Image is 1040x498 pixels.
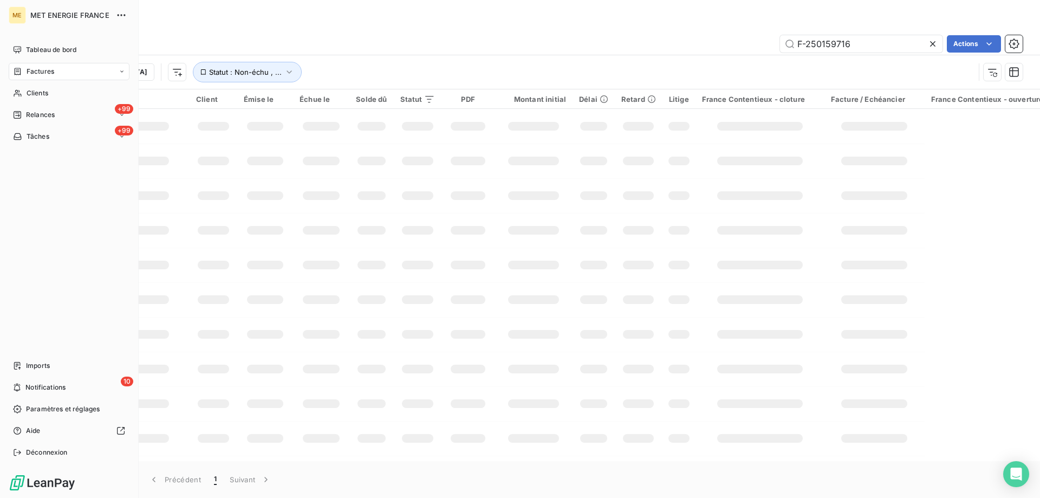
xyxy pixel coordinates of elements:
div: Open Intercom Messenger [1003,461,1029,487]
span: Déconnexion [26,448,68,457]
span: MET ENERGIE FRANCE [30,11,109,20]
span: Aide [26,426,41,436]
span: Paramètres et réglages [26,404,100,414]
div: Montant initial [501,95,566,104]
span: 1 [214,474,217,485]
button: Précédent [142,468,207,491]
span: +99 [115,126,133,135]
div: ME [9,7,26,24]
div: Retard [621,95,656,104]
span: Statut : Non-échu , ... [209,68,282,76]
div: Statut [400,95,435,104]
div: PDF [448,95,487,104]
span: Factures [27,67,54,76]
span: Relances [26,110,55,120]
div: Facture / Echéancier [831,95,918,104]
span: 10 [121,377,133,386]
img: Logo LeanPay [9,474,76,491]
button: Statut : Non-échu , ... [193,62,302,82]
div: Solde dû [356,95,387,104]
button: 1 [207,468,223,491]
span: Notifications [25,383,66,392]
div: Délai [579,95,608,104]
div: Échue le [300,95,343,104]
div: Client [196,95,231,104]
div: Litige [669,95,689,104]
button: Suivant [223,468,278,491]
span: Tableau de bord [26,45,76,55]
div: France Contentieux - cloture [702,95,818,104]
button: Actions [947,35,1001,53]
input: Rechercher [780,35,942,53]
span: Imports [26,361,50,371]
div: Émise le [244,95,287,104]
span: +99 [115,104,133,114]
span: Tâches [27,132,49,141]
span: Clients [27,88,48,98]
a: Aide [9,422,129,439]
